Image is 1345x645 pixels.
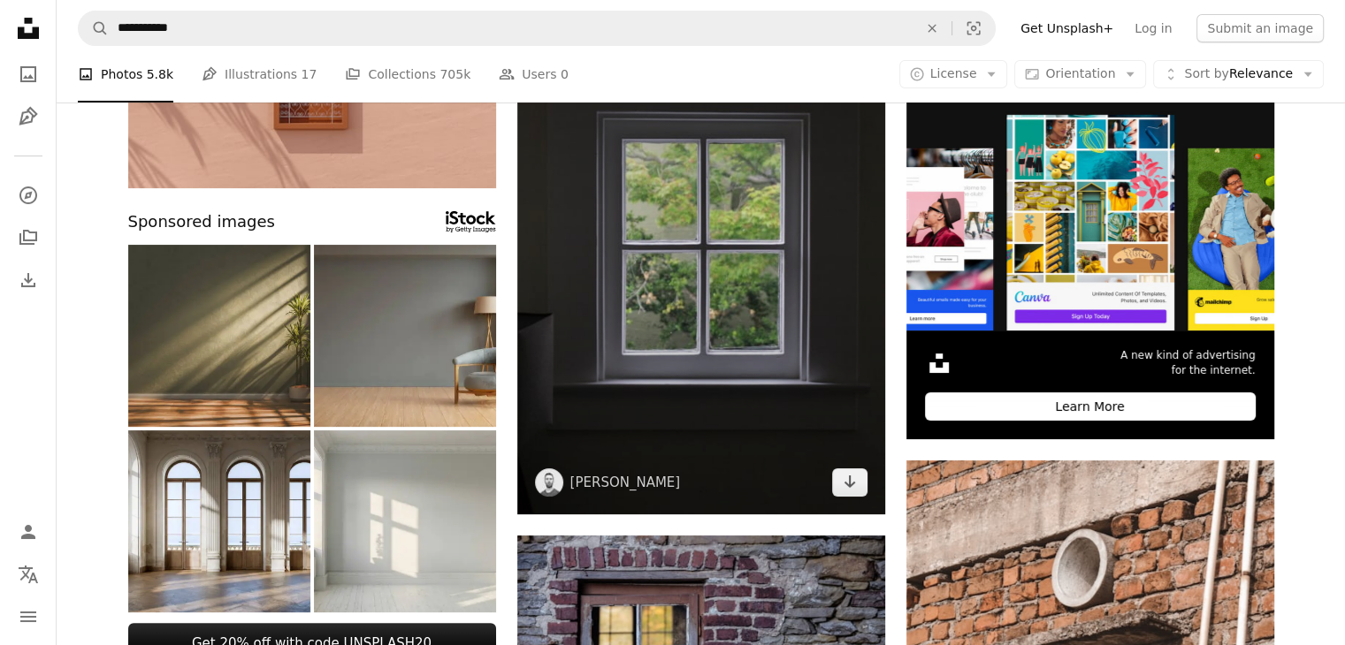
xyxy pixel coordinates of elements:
[499,46,569,102] a: Users 0
[302,64,317,84] span: 17
[925,349,953,377] img: file-1631306537910-2580a29a3cfcimage
[128,430,310,612] img: Classic empty living room in a house by the sea
[913,11,951,45] button: Clear
[517,230,885,246] a: gray wooden windowpane
[439,64,470,84] span: 705k
[930,66,977,80] span: License
[832,468,867,497] a: Download
[11,514,46,550] a: Log in / Sign up
[202,46,317,102] a: Illustrations 17
[925,392,1256,421] div: Learn More
[1196,14,1324,42] button: Submit an image
[1045,66,1115,80] span: Orientation
[1153,60,1324,88] button: Sort byRelevance
[535,468,563,497] img: Go to Nicolas Solerieu's profile
[1184,65,1293,83] span: Relevance
[345,46,470,102] a: Collections 705k
[1184,66,1228,80] span: Sort by
[11,11,46,49] a: Home — Unsplash
[11,262,46,298] a: Download History
[952,11,995,45] button: Visual search
[1124,14,1182,42] a: Log in
[128,245,310,427] img: Empty living room interior
[314,245,496,427] img: Living room with leather armchair on wood flooring and dark blue wall- 3D rendering
[11,599,46,634] button: Menu
[78,11,996,46] form: Find visuals sitewide
[1010,14,1124,42] a: Get Unsplash+
[11,57,46,92] a: Photos
[314,430,496,612] img: Interior design empty room
[11,99,46,134] a: Illustrations
[899,60,1008,88] button: License
[561,64,569,84] span: 0
[79,11,109,45] button: Search Unsplash
[11,220,46,255] a: Collections
[570,474,681,491] a: [PERSON_NAME]
[1014,60,1146,88] button: Orientation
[128,209,275,235] span: Sponsored images
[11,178,46,213] a: Explore
[1120,348,1256,378] span: A new kind of advertising for the internet.
[11,557,46,592] button: Language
